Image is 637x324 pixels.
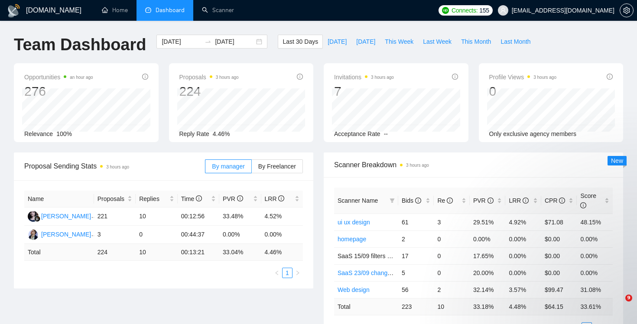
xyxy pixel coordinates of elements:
[272,268,282,278] li: Previous Page
[261,207,303,226] td: 4.52%
[106,165,129,169] time: 3 hours ago
[292,268,303,278] li: Next Page
[384,130,388,137] span: --
[94,244,136,261] td: 224
[489,83,557,100] div: 0
[179,130,209,137] span: Reply Rate
[338,286,370,293] a: Web design
[28,229,39,240] img: YH
[258,163,296,170] span: By Freelancer
[334,130,380,137] span: Acceptance Rate
[559,198,565,204] span: info-circle
[338,236,366,243] a: homepage
[28,230,91,237] a: YH[PERSON_NAME]
[434,298,470,315] td: 10
[334,83,394,100] div: 7
[162,37,201,46] input: Start date
[398,230,434,247] td: 2
[577,230,613,247] td: 0.00%
[283,37,318,46] span: Last 30 Days
[608,295,628,315] iframe: Intercom live chat
[282,268,292,278] li: 1
[24,191,94,207] th: Name
[541,298,577,315] td: $ 64.15
[338,269,409,276] a: SaaS 23/09 changed hook
[24,83,93,100] div: 276
[577,214,613,230] td: 48.15%
[219,207,261,226] td: 33.48%
[434,230,470,247] td: 0
[223,195,243,202] span: PVR
[261,244,303,261] td: 4.46 %
[500,7,506,13] span: user
[351,35,380,49] button: [DATE]
[620,7,633,14] span: setting
[423,37,452,46] span: Last Week
[278,195,284,201] span: info-circle
[452,74,458,80] span: info-circle
[500,37,530,46] span: Last Month
[505,230,541,247] td: 0.00%
[620,3,634,17] button: setting
[580,192,596,209] span: Score
[24,161,205,172] span: Proposal Sending Stats
[323,35,351,49] button: [DATE]
[398,281,434,298] td: 56
[434,214,470,230] td: 3
[328,37,347,46] span: [DATE]
[213,130,230,137] span: 4.46%
[415,198,421,204] span: info-circle
[334,159,613,170] span: Scanner Breakdown
[28,211,39,222] img: RS
[28,212,91,219] a: RS[PERSON_NAME]
[219,244,261,261] td: 33.04 %
[388,194,396,207] span: filter
[334,72,394,82] span: Invitations
[295,270,300,275] span: right
[34,216,40,222] img: gigradar-bm.png
[24,130,53,137] span: Relevance
[94,207,136,226] td: 221
[398,264,434,281] td: 5
[434,264,470,281] td: 0
[545,197,565,204] span: CPR
[505,214,541,230] td: 4.92%
[489,72,557,82] span: Profile Views
[434,281,470,298] td: 2
[607,74,613,80] span: info-circle
[261,226,303,244] td: 0.00%
[56,130,72,137] span: 100%
[292,268,303,278] button: right
[402,197,421,204] span: Bids
[473,197,494,204] span: PVR
[398,298,434,315] td: 223
[136,226,177,244] td: 0
[142,74,148,80] span: info-circle
[70,75,93,80] time: an hour ago
[297,74,303,80] span: info-circle
[334,298,398,315] td: Total
[136,207,177,226] td: 10
[145,7,151,13] span: dashboard
[7,4,21,18] img: logo
[278,35,323,49] button: Last 30 Days
[489,130,577,137] span: Only exclusive agency members
[97,194,126,204] span: Proposals
[179,83,239,100] div: 224
[196,195,202,201] span: info-circle
[205,38,211,45] span: swap-right
[216,75,239,80] time: 3 hours ago
[470,298,506,315] td: 33.18 %
[398,247,434,264] td: 17
[338,197,378,204] span: Scanner Name
[219,226,261,244] td: 0.00%
[215,37,254,46] input: End date
[406,163,429,168] time: 3 hours ago
[398,214,434,230] td: 61
[338,219,370,226] a: ui ux design
[533,75,556,80] time: 3 hours ago
[470,214,506,230] td: 29.51%
[179,72,239,82] span: Proposals
[461,37,491,46] span: This Month
[136,191,177,207] th: Replies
